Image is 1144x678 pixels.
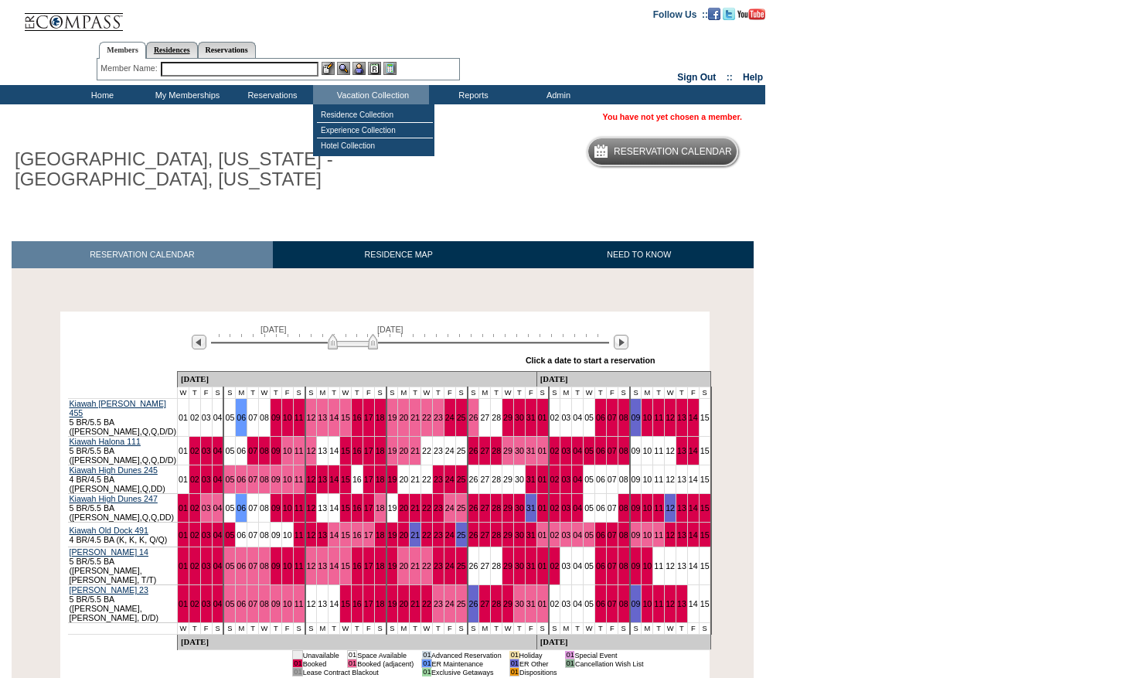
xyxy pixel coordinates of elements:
a: 08 [619,530,628,540]
a: 03 [561,446,570,455]
a: 07 [248,530,257,540]
a: 18 [376,561,385,571]
a: 15 [341,530,350,540]
a: 12 [307,561,316,571]
a: 13 [677,503,686,513]
a: 02 [190,475,199,484]
a: 15 [341,413,350,422]
a: Members [99,42,146,59]
a: 29 [503,530,512,540]
a: 21 [410,503,420,513]
a: 14 [329,530,339,540]
a: 25 [457,561,466,571]
a: 14 [329,413,339,422]
a: 20 [399,503,408,513]
a: 14 [329,446,339,455]
a: 10 [642,503,652,513]
a: 05 [225,503,234,513]
a: 09 [632,475,641,484]
a: 08 [619,475,628,484]
a: 07 [248,475,257,484]
a: [PERSON_NAME] 14 [70,547,148,557]
a: 20 [399,561,408,571]
a: 03 [561,530,570,540]
a: 03 [202,503,211,513]
a: 06 [237,446,246,455]
a: 10 [642,413,652,422]
a: 03 [561,561,570,571]
a: 14 [329,475,339,484]
a: 31 [526,530,536,540]
a: 14 [689,530,698,540]
a: 15 [700,446,710,455]
a: 10 [283,413,292,422]
a: 10 [642,475,652,484]
a: 14 [689,413,698,422]
a: 09 [271,561,281,571]
a: 01 [538,413,547,422]
a: 22 [422,503,431,513]
a: 03 [561,475,570,484]
a: Kiawah High Dunes 245 [70,465,158,475]
a: 05 [584,475,594,484]
a: 15 [341,561,350,571]
a: 05 [225,413,234,422]
a: 02 [550,503,560,513]
td: Reports [429,85,514,104]
a: 09 [632,530,641,540]
a: Help [743,72,763,83]
a: 01 [538,530,547,540]
a: 16 [352,503,362,513]
a: 04 [573,503,582,513]
a: 26 [469,530,478,540]
a: 24 [445,446,455,455]
img: b_edit.gif [322,62,335,75]
a: 04 [573,561,582,571]
a: 05 [584,446,594,455]
a: 28 [492,475,501,484]
a: 19 [388,413,397,422]
a: 26 [469,503,478,513]
a: 12 [666,446,675,455]
a: 04 [573,475,582,484]
a: 29 [503,475,512,484]
a: 12 [666,475,675,484]
a: 19 [388,503,397,513]
img: Subscribe to our YouTube Channel [737,9,765,20]
a: 05 [584,503,594,513]
a: 31 [526,561,536,571]
a: 13 [318,446,327,455]
a: 20 [399,530,408,540]
a: 26 [469,413,478,422]
td: Reservations [228,85,313,104]
a: 27 [480,446,489,455]
a: 14 [689,475,698,484]
a: 10 [283,530,292,540]
a: 31 [526,475,536,484]
a: 22 [422,530,431,540]
a: 11 [654,530,663,540]
a: 09 [632,503,641,513]
a: 01 [179,446,188,455]
a: 07 [248,446,257,455]
img: b_calculator.gif [383,62,397,75]
a: 30 [515,446,524,455]
a: 19 [388,561,397,571]
a: 10 [283,503,292,513]
a: 26 [469,561,478,571]
a: 13 [318,561,327,571]
a: 01 [179,530,188,540]
a: 09 [271,413,281,422]
a: 05 [225,561,234,571]
a: 01 [538,475,547,484]
a: 28 [492,503,501,513]
a: Kiawah Halona 111 [70,437,141,446]
a: 08 [619,503,628,513]
a: 14 [689,446,698,455]
a: 29 [503,413,512,422]
a: 21 [410,561,420,571]
a: 03 [202,413,211,422]
a: 11 [654,446,663,455]
a: 05 [584,413,594,422]
a: 11 [295,475,304,484]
